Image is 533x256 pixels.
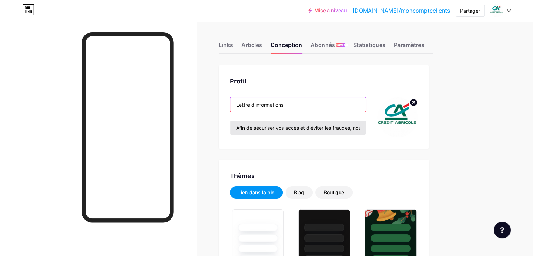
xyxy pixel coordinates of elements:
[314,7,347,13] font: Mise à niveau
[334,43,348,47] font: NOUVEAU
[230,121,366,135] input: Biographie
[353,7,450,14] font: [DOMAIN_NAME]/moncompteclients
[241,41,262,48] font: Articles
[460,8,480,14] font: Partager
[490,4,503,17] img: moncompteclients
[230,97,366,112] input: Nom
[377,97,418,137] img: moncompteclients
[353,6,450,15] a: [DOMAIN_NAME]/moncompteclients
[238,189,274,195] font: Lien dans la bio
[230,78,246,85] font: Profil
[294,189,304,195] font: Blog
[324,189,344,195] font: Boutique
[230,172,255,180] font: Thèmes
[394,41,424,48] font: Paramètres
[271,41,302,48] font: Conception
[310,41,335,48] font: Abonnés
[353,41,385,48] font: Statistiques
[219,41,233,48] font: Links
